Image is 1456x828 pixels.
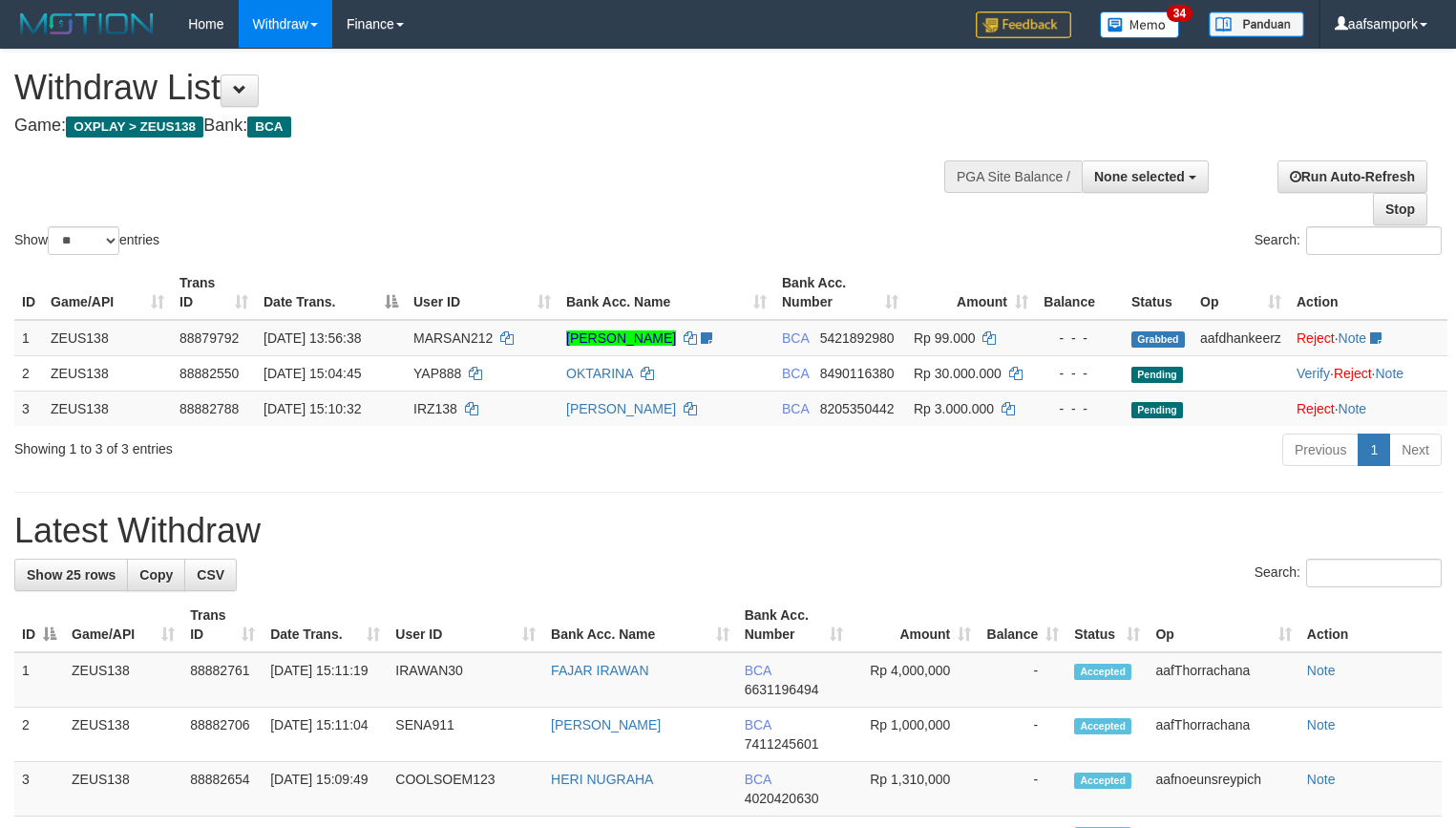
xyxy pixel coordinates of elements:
[14,559,128,591] a: Show 25 rows
[413,366,461,381] span: YAP888
[914,366,1002,381] span: Rp 30.000.000
[1373,193,1427,225] a: Stop
[14,10,159,38] img: MOTION_logo.png
[1306,226,1442,255] input: Search:
[1358,434,1390,466] a: 1
[64,652,182,708] td: ZEUS138
[1044,399,1116,418] div: - - -
[566,330,676,346] a: [PERSON_NAME]
[551,717,661,732] a: [PERSON_NAME]
[1334,366,1372,381] a: Reject
[745,717,771,732] span: BCA
[184,559,237,591] a: CSV
[1066,598,1148,652] th: Status: activate to sort column ascending
[263,652,388,708] td: [DATE] 15:11:19
[1289,355,1447,391] td: · ·
[43,265,172,320] th: Game/API: activate to sort column ascending
[1094,169,1185,184] span: None selected
[179,401,239,416] span: 88882788
[197,567,224,583] span: CSV
[906,265,1036,320] th: Amount: activate to sort column ascending
[851,598,979,652] th: Amount: activate to sort column ascending
[1339,330,1367,346] a: Note
[1131,331,1185,348] span: Grabbed
[1044,364,1116,383] div: - - -
[263,598,388,652] th: Date Trans.: activate to sort column ascending
[1167,5,1192,22] span: 34
[745,736,819,752] span: Copy 7411245601 to clipboard
[182,708,263,762] td: 88882706
[43,320,172,356] td: ZEUS138
[48,226,119,255] select: Showentries
[182,652,263,708] td: 88882761
[1389,434,1442,466] a: Next
[1375,366,1403,381] a: Note
[263,708,388,762] td: [DATE] 15:11:04
[1036,265,1124,320] th: Balance
[14,391,43,426] td: 3
[263,762,388,817] td: [DATE] 15:09:49
[14,598,64,652] th: ID: activate to sort column descending
[1289,320,1447,356] td: ·
[1255,559,1442,587] label: Search:
[14,117,952,136] h4: Game: Bank:
[1124,265,1192,320] th: Status
[127,559,185,591] a: Copy
[1082,160,1209,193] button: None selected
[566,366,633,381] a: OKTARINA
[559,265,774,320] th: Bank Acc. Name: activate to sort column ascending
[1289,391,1447,426] td: ·
[1148,652,1298,708] td: aafThorrachana
[14,320,43,356] td: 1
[774,265,906,320] th: Bank Acc. Number: activate to sort column ascending
[820,366,895,381] span: Copy 8490116380 to clipboard
[264,330,361,346] span: [DATE] 13:56:38
[820,401,895,416] span: Copy 8205350442 to clipboard
[14,69,952,107] h1: Withdraw List
[976,11,1071,38] img: Feedback.jpg
[179,330,239,346] span: 88879792
[737,598,851,652] th: Bank Acc. Number: activate to sort column ascending
[14,762,64,817] td: 3
[182,598,263,652] th: Trans ID: activate to sort column ascending
[851,762,979,817] td: Rp 1,310,000
[1255,226,1442,255] label: Search:
[914,401,994,416] span: Rp 3.000.000
[851,708,979,762] td: Rp 1,000,000
[1100,11,1180,38] img: Button%20Memo.svg
[1074,718,1131,734] span: Accepted
[182,762,263,817] td: 88882654
[1148,762,1298,817] td: aafnoeunsreypich
[1307,772,1336,787] a: Note
[1299,598,1442,652] th: Action
[979,652,1066,708] td: -
[1297,366,1330,381] a: Verify
[43,355,172,391] td: ZEUS138
[172,265,256,320] th: Trans ID: activate to sort column ascending
[66,117,203,138] span: OXPLAY > ZEUS138
[14,652,64,708] td: 1
[14,226,159,255] label: Show entries
[388,598,543,652] th: User ID: activate to sort column ascending
[745,682,819,697] span: Copy 6631196494 to clipboard
[139,567,173,583] span: Copy
[782,330,809,346] span: BCA
[745,791,819,806] span: Copy 4020420630 to clipboard
[1074,773,1131,789] span: Accepted
[388,762,543,817] td: COOLSOEM123
[566,401,676,416] a: [PERSON_NAME]
[1131,367,1183,383] span: Pending
[1307,663,1336,678] a: Note
[14,708,64,762] td: 2
[27,567,116,583] span: Show 25 rows
[1277,160,1427,193] a: Run Auto-Refresh
[745,663,771,678] span: BCA
[413,401,457,416] span: IRZ138
[551,663,648,678] a: FAJAR IRAWAN
[43,391,172,426] td: ZEUS138
[745,772,771,787] span: BCA
[1297,330,1335,346] a: Reject
[1044,329,1116,348] div: - - -
[543,598,737,652] th: Bank Acc. Name: activate to sort column ascending
[944,160,1082,193] div: PGA Site Balance /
